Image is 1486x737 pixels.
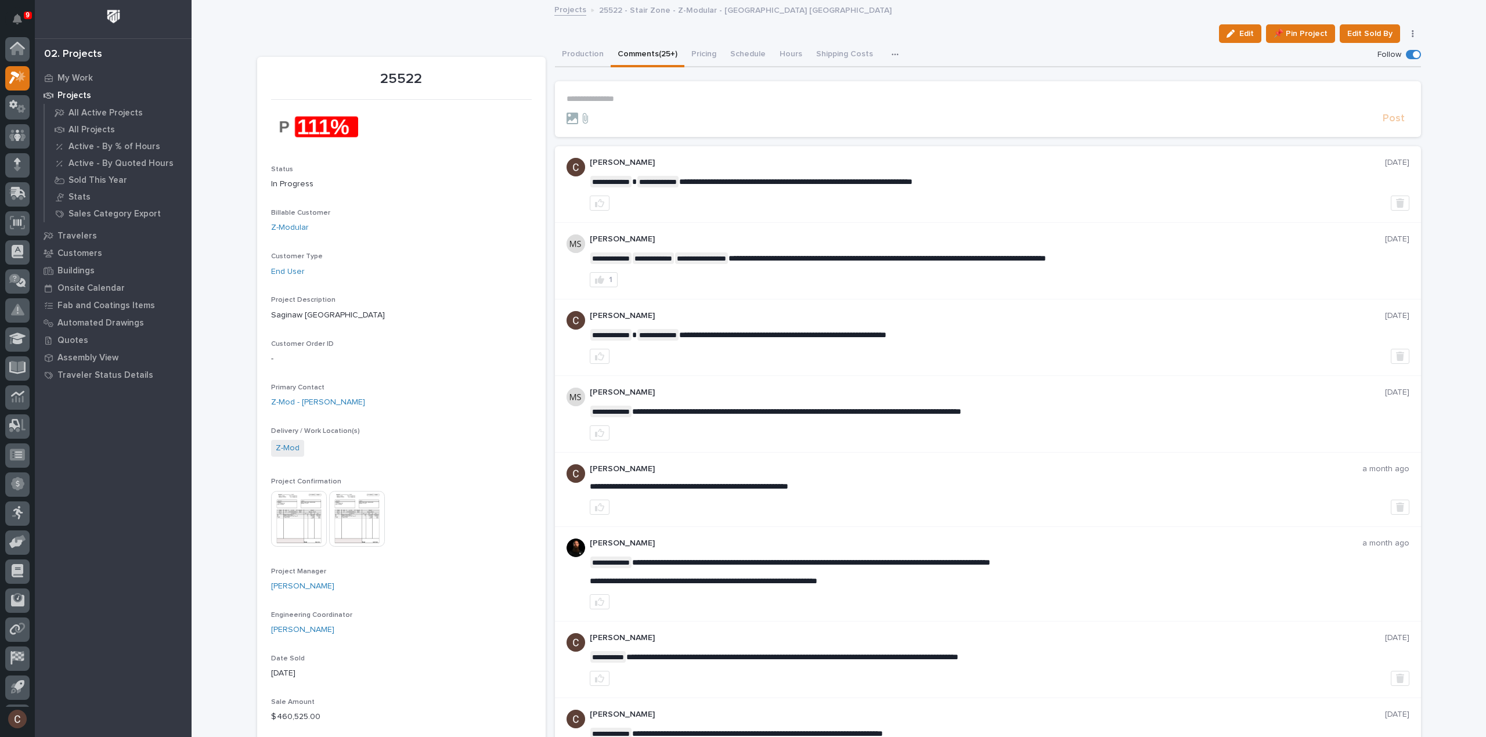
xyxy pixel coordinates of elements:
img: AGNmyxaji213nCK4JzPdPN3H3CMBhXDSA2tJ_sy3UIa5=s96-c [567,464,585,483]
p: [PERSON_NAME] [590,539,1362,548]
a: Fab and Coatings Items [35,297,192,314]
p: [DATE] [1385,710,1409,720]
p: Active - By % of Hours [68,142,160,152]
p: Follow [1377,50,1401,60]
button: like this post [590,500,609,515]
p: Sold This Year [68,175,127,186]
a: Z-Mod - [PERSON_NAME] [271,396,365,409]
span: Billable Customer [271,209,330,216]
p: [DATE] [1385,388,1409,398]
div: Notifications9 [15,14,30,32]
a: Active - By Quoted Hours [45,155,192,171]
p: Quotes [57,335,88,346]
p: [DATE] [1385,311,1409,321]
span: Sale Amount [271,699,315,706]
a: End User [271,266,305,278]
span: Project Manager [271,568,326,575]
p: [PERSON_NAME] [590,388,1385,398]
button: Delete post [1391,349,1409,364]
img: Workspace Logo [103,6,124,27]
a: Customers [35,244,192,262]
p: [PERSON_NAME] [590,710,1385,720]
p: [DATE] [1385,158,1409,168]
div: 1 [609,276,612,284]
img: AGNmyxaji213nCK4JzPdPN3H3CMBhXDSA2tJ_sy3UIa5=s96-c [567,633,585,652]
button: like this post [590,425,609,440]
span: 📌 Pin Project [1274,27,1328,41]
a: Sold This Year [45,172,192,188]
button: Delete post [1391,671,1409,686]
p: [PERSON_NAME] [590,633,1385,643]
span: Edit [1239,28,1254,39]
a: Active - By % of Hours [45,138,192,154]
span: Project Confirmation [271,478,341,485]
span: Date Sold [271,655,305,662]
a: Traveler Status Details [35,366,192,384]
span: Status [271,166,293,173]
a: Z-Modular [271,222,309,234]
span: Engineering Coordinator [271,612,352,619]
button: Pricing [684,43,723,67]
p: [DATE] [1385,633,1409,643]
p: $ 460,525.00 [271,711,532,723]
a: Automated Drawings [35,314,192,331]
button: Schedule [723,43,773,67]
p: Traveler Status Details [57,370,153,381]
p: Travelers [57,231,97,241]
p: Projects [57,91,91,101]
span: Project Description [271,297,336,304]
a: Quotes [35,331,192,349]
a: Projects [35,86,192,104]
a: Buildings [35,262,192,279]
img: zmKUmRVDQjmBLfnAs97p [567,539,585,557]
p: 9 [26,11,30,19]
button: like this post [590,196,609,211]
a: All Active Projects [45,104,192,121]
p: [PERSON_NAME] [590,158,1385,168]
a: Sales Category Export [45,205,192,222]
span: Delivery / Work Location(s) [271,428,360,435]
p: All Active Projects [68,108,143,118]
a: Projects [554,2,586,16]
button: like this post [590,594,609,609]
a: Assembly View [35,349,192,366]
a: All Projects [45,121,192,138]
img: AGNmyxaji213nCK4JzPdPN3H3CMBhXDSA2tJ_sy3UIa5=s96-c [567,158,585,176]
button: 1 [590,272,618,287]
button: Production [555,43,611,67]
p: [PERSON_NAME] [590,464,1362,474]
button: users-avatar [5,707,30,731]
p: All Projects [68,125,115,135]
button: Comments (25+) [611,43,684,67]
p: In Progress [271,178,532,190]
p: 25522 - Stair Zone - Z-Modular - [GEOGRAPHIC_DATA] [GEOGRAPHIC_DATA] [599,3,892,16]
p: Assembly View [57,353,118,363]
button: Edit [1219,24,1261,43]
a: [PERSON_NAME] [271,624,334,636]
img: AGNmyxaji213nCK4JzPdPN3H3CMBhXDSA2tJ_sy3UIa5=s96-c [567,311,585,330]
p: a month ago [1362,539,1409,548]
p: a month ago [1362,464,1409,474]
span: Post [1383,112,1405,125]
p: 25522 [271,71,532,88]
span: Customer Order ID [271,341,334,348]
span: Customer Type [271,253,323,260]
img: L33qgCw-CLfLyG5fnHjhBl5QWtdH6_zfaPkLsN1HXIM [271,107,358,147]
a: Travelers [35,227,192,244]
button: Hours [773,43,809,67]
button: Post [1378,112,1409,125]
p: [PERSON_NAME] [590,234,1385,244]
p: Buildings [57,266,95,276]
div: 02. Projects [44,48,102,61]
span: Edit Sold By [1347,27,1393,41]
a: My Work [35,69,192,86]
button: Shipping Costs [809,43,880,67]
span: Primary Contact [271,384,324,391]
button: like this post [590,671,609,686]
a: Onsite Calendar [35,279,192,297]
a: [PERSON_NAME] [271,580,334,593]
button: Delete post [1391,500,1409,515]
p: Onsite Calendar [57,283,125,294]
p: Active - By Quoted Hours [68,158,174,169]
button: 📌 Pin Project [1266,24,1335,43]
